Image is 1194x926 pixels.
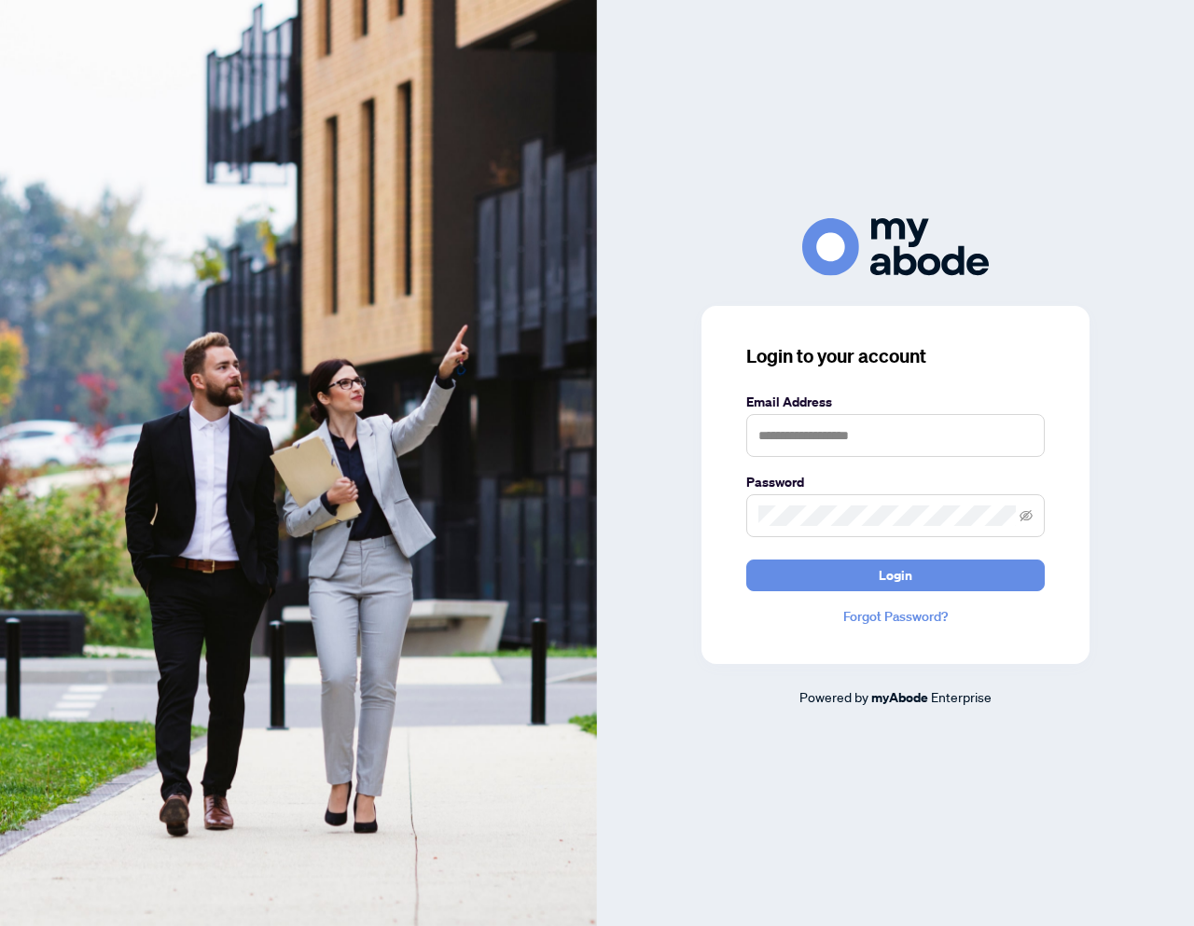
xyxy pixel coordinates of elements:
label: Email Address [746,392,1045,412]
img: ma-logo [802,218,989,275]
a: myAbode [871,687,928,708]
button: Login [746,560,1045,591]
span: Powered by [799,688,868,705]
span: Login [879,560,912,590]
span: eye-invisible [1020,509,1033,522]
span: Enterprise [931,688,992,705]
h3: Login to your account [746,343,1045,369]
a: Forgot Password? [746,606,1045,627]
label: Password [746,472,1045,492]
